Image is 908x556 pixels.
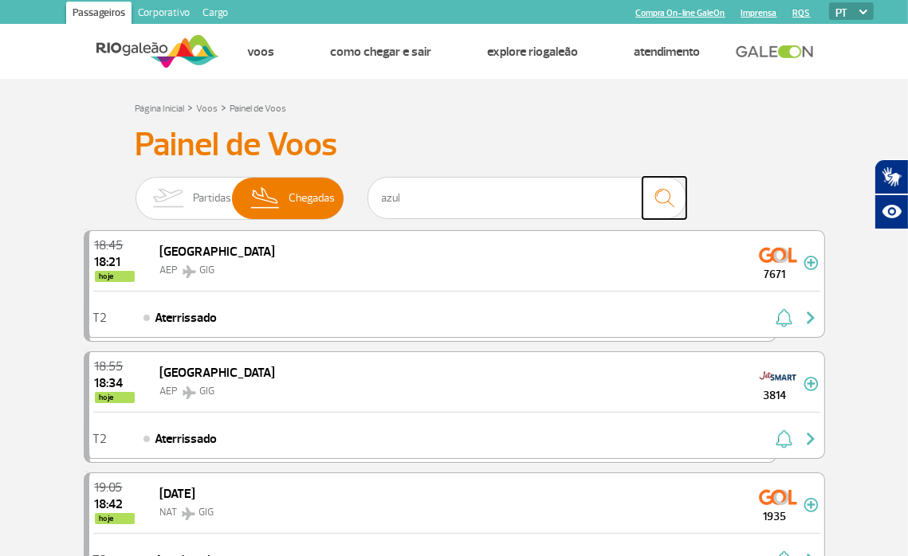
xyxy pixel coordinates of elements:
[759,363,797,389] img: JetSmart Argentina
[160,506,178,519] span: NAT
[66,2,132,27] a: Passageiros
[289,178,335,219] span: Chegadas
[746,508,804,525] span: 1935
[160,264,179,276] span: AEP
[759,242,797,268] img: GOL Transportes Aereos
[188,98,194,116] a: >
[741,8,777,18] a: Imprensa
[804,377,819,391] img: mais-info-painel-voo.svg
[95,256,135,268] span: 2025-09-25 18:21:59
[136,103,185,115] a: Página Inicial
[95,392,135,403] span: hoje
[197,103,218,115] a: Voos
[95,513,135,524] span: hoje
[875,159,908,229] div: Plugin de acessibilidade da Hand Talk.
[196,2,234,27] a: Cargo
[95,271,135,282] span: hoje
[93,312,108,323] span: T2
[95,360,135,373] span: 2025-09-25 18:55:00
[746,387,804,404] span: 3814
[875,194,908,229] button: Abrir recursos assistivos.
[487,44,578,60] a: Explore RIOgaleão
[801,429,820,448] img: seta-direita-painel-voo.svg
[160,385,179,397] span: AEP
[776,429,792,448] img: sino-painel-voo.svg
[875,159,908,194] button: Abrir tradutor de língua de sinais.
[804,256,819,270] img: mais-info-painel-voo.svg
[368,177,686,219] input: Voo, cidade ou cia aérea
[160,244,276,260] span: [GEOGRAPHIC_DATA]
[230,103,287,115] a: Painel de Voos
[793,8,811,18] a: RQS
[143,178,193,219] img: slider-embarque
[804,498,819,512] img: mais-info-painel-voo.svg
[776,308,792,327] img: sino-painel-voo.svg
[746,266,804,283] span: 7671
[199,506,214,519] span: GIG
[242,178,289,219] img: slider-desembarque
[155,429,218,448] span: Aterrissado
[634,44,700,60] a: Atendimento
[160,365,276,381] span: [GEOGRAPHIC_DATA]
[247,44,274,60] a: Voos
[136,125,773,165] h3: Painel de Voos
[132,2,196,27] a: Corporativo
[193,178,231,219] span: Partidas
[155,308,218,327] span: Aterrissado
[801,308,820,327] img: seta-direita-painel-voo.svg
[200,385,215,397] span: GIG
[95,481,135,494] span: 2025-09-25 19:05:00
[636,8,725,18] a: Compra On-line GaleOn
[95,239,135,252] span: 2025-09-25 18:45:00
[95,498,135,511] span: 2025-09-25 18:42:31
[95,377,135,390] span: 2025-09-25 18:34:25
[200,264,215,276] span: GIG
[222,98,227,116] a: >
[160,486,196,502] span: [DATE]
[330,44,431,60] a: Como chegar e sair
[759,484,797,510] img: GOL Transportes Aereos
[93,433,108,444] span: T2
